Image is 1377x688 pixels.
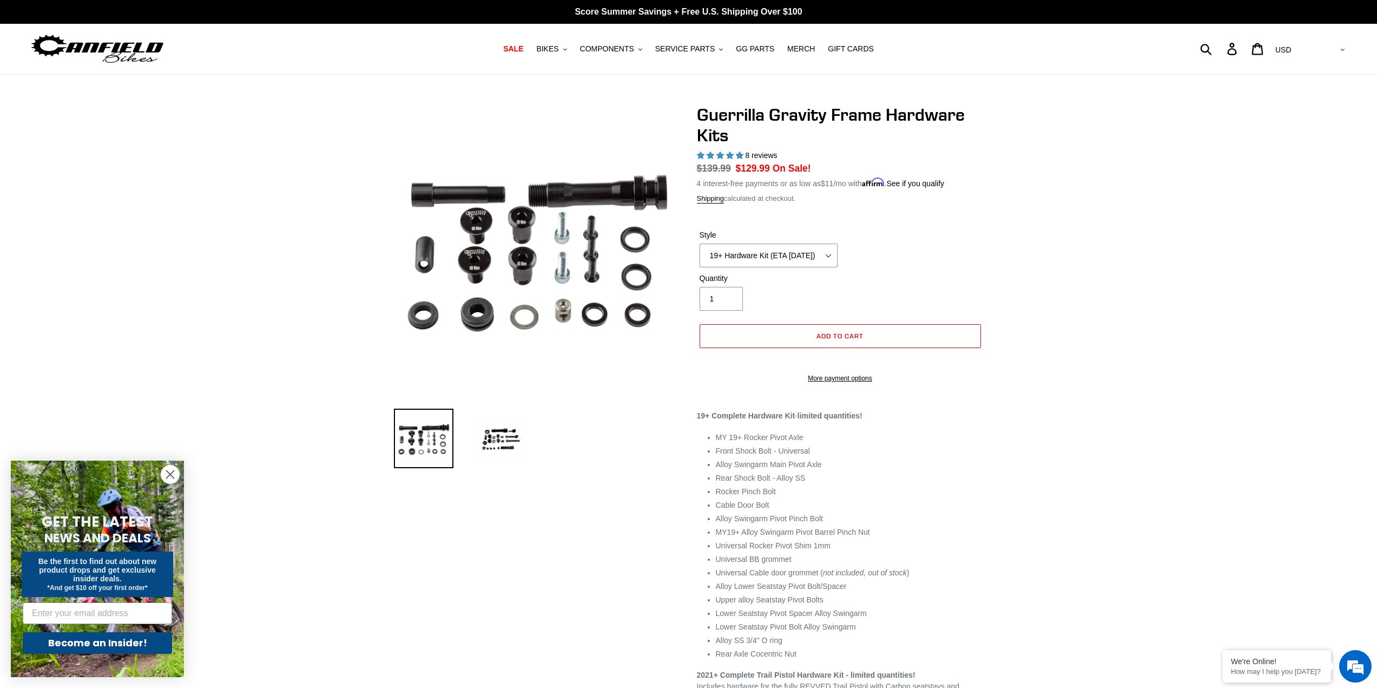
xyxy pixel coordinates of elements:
[736,163,770,174] span: $129.99
[782,42,820,56] a: MERCH
[161,465,180,484] button: Close dialog
[823,568,907,577] em: not included, out of stock
[697,411,795,420] strong: 19+ Complete Hardware Kit
[716,527,984,538] li: MY19+ Alloy Swingarm Pivot Barrel Pinch Nut
[498,42,529,56] a: SALE
[862,178,885,187] span: Affirm
[700,324,981,348] button: Add to cart
[700,273,838,284] label: Quantity
[503,44,523,54] span: SALE
[655,44,715,54] span: SERVICE PARTS
[1231,657,1323,666] div: We're Online!
[575,42,648,56] button: COMPONENTS
[716,635,984,646] li: Alloy SS 3/4" O ring
[697,175,945,189] p: 4 interest-free payments or as low as /mo with .
[716,473,984,484] li: Rear Shock Bolt - Alloy SS
[716,486,984,497] li: Rocker Pinch Bolt
[716,581,984,592] li: Alloy Lower Seatstay Pivot Bolt/Spacer
[697,410,984,422] p: -
[650,42,728,56] button: SERVICE PARTS
[773,161,811,175] span: On Sale!
[470,409,529,468] img: Load image into Gallery viewer, Guerrilla Gravity Frame Hardware Kits
[23,632,172,654] button: Become an Insider!
[716,459,984,470] li: Alloy Swingarm Main Pivot Axle
[886,179,944,188] a: See if you qualify - Learn more about Affirm Financing (opens in modal)
[697,163,731,174] s: $139.99
[716,567,984,579] li: Universal Cable door grommet ( )
[1231,667,1323,676] p: How may I help you today?
[716,513,984,525] li: Alloy Swingarm Pivot Pinch Bolt
[716,608,984,619] li: Lower Seatstay Pivot Spacer Alloy Swingarm
[23,602,172,624] input: Enter your email address
[716,540,984,552] li: Universal Rocker Pivot Shim 1mm
[716,554,984,565] li: Universal BB grommet
[716,594,984,606] li: Upper alloy Seatstay Pivot Bolts
[798,411,862,420] strong: limited quantities!
[745,151,777,160] span: 8 reviews
[536,44,558,54] span: BIKES
[816,332,864,340] span: Add to cart
[730,42,780,56] a: GG PARTS
[42,512,153,532] span: GET THE LATEST
[38,557,157,583] span: Be the first to find out about new product drops and get exclusive insider deals.
[828,44,874,54] span: GIFT CARDS
[716,648,984,660] li: Rear Axle Cocentric Nut
[44,529,151,547] span: NEWS AND DEALS
[580,44,634,54] span: COMPONENTS
[1206,37,1234,61] input: Search
[736,44,774,54] span: GG PARTS
[394,409,453,468] img: Load image into Gallery viewer, Guerrilla Gravity Frame Hardware Kits
[822,42,879,56] a: GIFT CARDS
[697,671,915,679] strong: 2021+ Complete Trail Pistol Hardware Kit - limited quantities!
[716,621,984,633] li: Lower Seatstay Pivot Bolt Alloy Swingarm
[716,500,984,511] li: Cable Door Bolt
[697,193,984,204] div: calculated at checkout.
[30,32,165,66] img: Canfield Bikes
[697,151,746,160] span: 5.00 stars
[716,445,984,457] li: Front Shock Bolt - Universal
[697,104,984,146] h1: Guerrilla Gravity Frame Hardware Kits
[47,584,147,592] span: *And get $10 off your first order*
[531,42,572,56] button: BIKES
[700,230,838,241] label: Style
[700,374,981,383] a: More payment options
[697,194,724,204] a: Shipping
[821,179,833,188] span: $11
[787,44,815,54] span: MERCH
[716,432,984,443] li: MY 19+ Rocker Pivot Axle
